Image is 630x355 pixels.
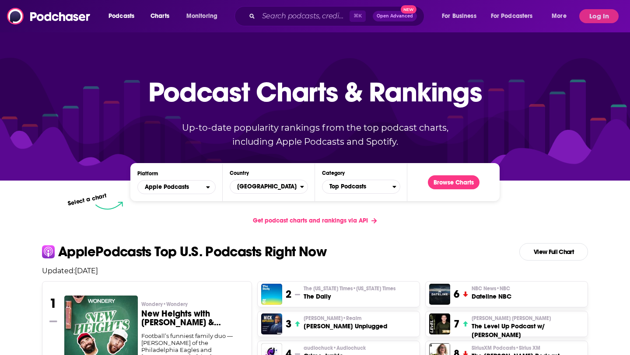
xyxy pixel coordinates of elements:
p: Mick Hunt • Realm [304,315,387,322]
img: Dateline NBC [429,284,450,305]
button: Categories [322,180,400,194]
a: View Full Chart [519,243,588,261]
img: select arrow [95,202,123,210]
h3: 3 [286,317,291,331]
span: [GEOGRAPHIC_DATA] [230,179,300,194]
img: The Level Up Podcast w/ Paul Alex [429,313,450,334]
span: More [552,10,567,22]
button: Open AdvancedNew [373,11,417,21]
h3: 7 [454,317,459,331]
span: For Podcasters [491,10,533,22]
a: [PERSON_NAME] [PERSON_NAME]The Level Up Podcast w/ [PERSON_NAME] [472,315,584,339]
h3: 1 [49,296,57,311]
span: • [US_STATE] Times [353,285,395,292]
button: Countries [230,180,308,194]
h3: Dateline NBC [472,292,511,301]
p: Podcast Charts & Rankings [148,63,482,120]
p: Apple Podcasts Top U.S. Podcasts Right Now [58,245,326,259]
h3: The Level Up Podcast w/ [PERSON_NAME] [472,322,584,339]
img: apple Icon [42,245,55,258]
img: The Daily [261,284,282,305]
button: open menu [436,9,487,23]
p: Wondery • Wondery [141,301,245,308]
span: [PERSON_NAME] [PERSON_NAME] [472,315,551,322]
span: SiriusXM Podcasts [472,345,540,352]
div: Search podcasts, credits, & more... [243,6,433,26]
h3: 2 [286,288,291,301]
span: Get podcast charts and rankings via API [253,217,368,224]
p: Updated: [DATE] [35,267,595,275]
span: • NBC [496,285,510,292]
button: open menu [485,9,546,23]
span: Top Podcasts [322,179,392,194]
p: Up-to-date popularity rankings from the top podcast charts, including Apple Podcasts and Spotify. [164,121,465,149]
span: Apple Podcasts [145,184,189,190]
span: NBC News [472,285,510,292]
p: The New York Times • New York Times [304,285,395,292]
h3: 6 [454,288,459,301]
img: Podchaser - Follow, Share and Rate Podcasts [7,8,91,24]
p: Select a chart [67,192,107,207]
span: Monitoring [186,10,217,22]
span: Open Advanced [377,14,413,18]
span: Wondery [141,301,188,308]
span: ⌘ K [350,10,366,22]
span: audiochuck [304,345,366,352]
button: Browse Charts [428,175,479,189]
span: • Audiochuck [333,345,366,351]
input: Search podcasts, credits, & more... [259,9,350,23]
span: • Wondery [163,301,188,307]
p: SiriusXM Podcasts • Sirius XM [472,345,560,352]
button: open menu [102,9,146,23]
h3: New Heights with [PERSON_NAME] & [PERSON_NAME] [141,310,245,327]
h3: The Daily [304,292,395,301]
a: NBC News•NBCDateline NBC [472,285,511,301]
a: Wondery•WonderyNew Heights with [PERSON_NAME] & [PERSON_NAME] [141,301,245,332]
span: The [US_STATE] Times [304,285,395,292]
span: [PERSON_NAME] [304,315,361,322]
a: Get podcast charts and rankings via API [246,210,384,231]
p: NBC News • NBC [472,285,511,292]
a: [PERSON_NAME]•Realm[PERSON_NAME] Unplugged [304,315,387,331]
a: The [US_STATE] Times•[US_STATE] TimesThe Daily [304,285,395,301]
a: Charts [145,9,175,23]
h3: [PERSON_NAME] Unplugged [304,322,387,331]
p: audiochuck • Audiochuck [304,345,366,352]
button: open menu [180,9,229,23]
button: open menu [137,180,216,194]
span: New [401,5,416,14]
span: • Realm [343,315,361,321]
h2: Platforms [137,180,216,194]
span: Podcasts [108,10,134,22]
img: Mick Unplugged [261,313,282,334]
span: Charts [150,10,169,22]
p: Paul Alex Espinoza [472,315,584,322]
button: Log In [579,9,619,23]
button: open menu [546,9,577,23]
span: • Sirius XM [515,345,540,351]
span: For Business [442,10,476,22]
